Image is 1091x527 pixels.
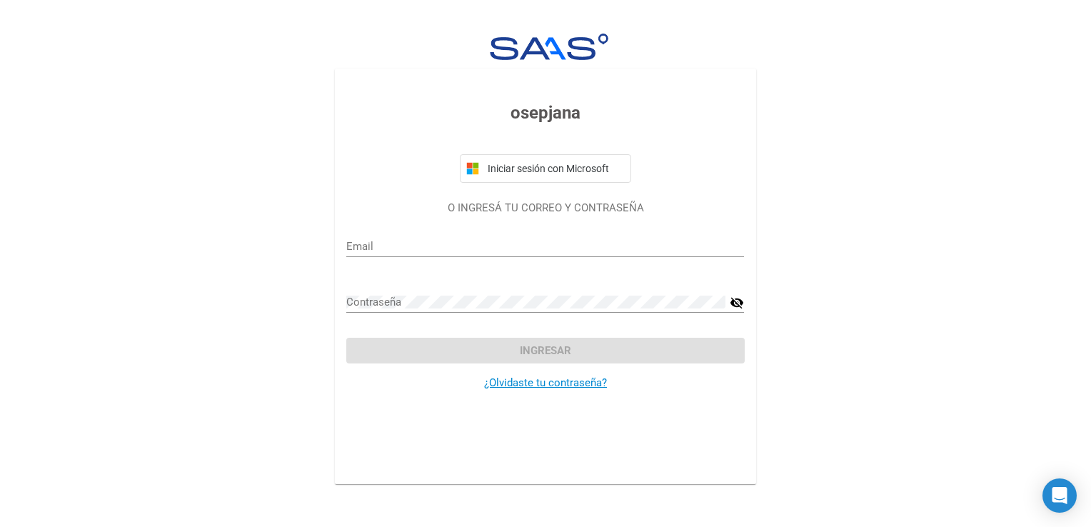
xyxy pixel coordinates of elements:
[346,100,744,126] h3: osepjana
[730,294,744,311] mat-icon: visibility_off
[1042,478,1077,513] div: Open Intercom Messenger
[460,154,631,183] button: Iniciar sesión con Microsoft
[485,163,625,174] span: Iniciar sesión con Microsoft
[346,200,744,216] p: O INGRESÁ TU CORREO Y CONTRASEÑA
[520,344,571,357] span: Ingresar
[484,376,607,389] a: ¿Olvidaste tu contraseña?
[346,338,744,363] button: Ingresar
